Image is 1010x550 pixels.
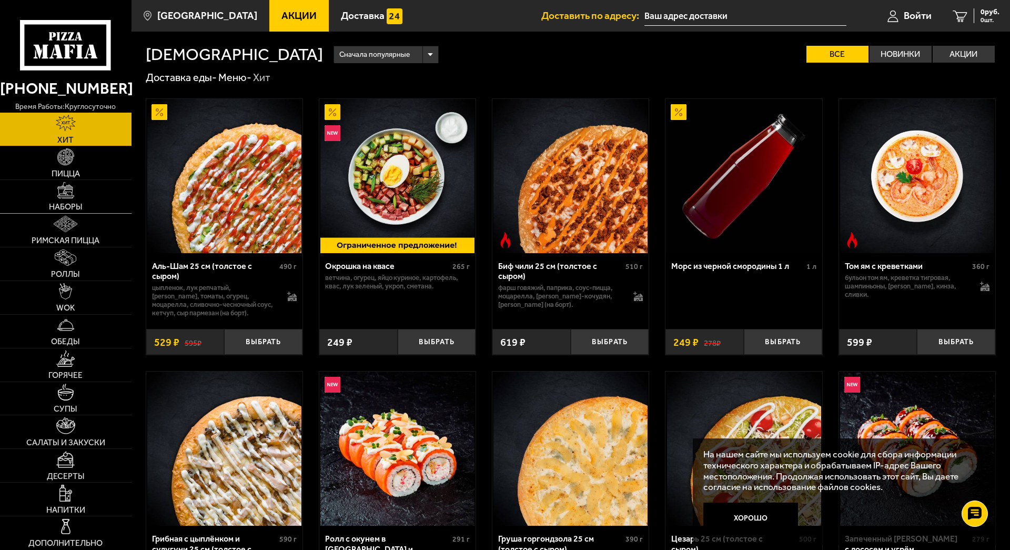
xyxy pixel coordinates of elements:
button: Хорошо [703,503,798,534]
s: 595 ₽ [185,337,201,347]
span: Дополнительно [28,539,103,547]
span: 249 ₽ [327,337,352,347]
button: Выбрать [398,329,476,355]
span: Роллы [51,270,80,278]
button: Выбрать [744,329,822,355]
span: 249 ₽ [673,337,699,347]
s: 278 ₽ [704,337,721,347]
span: Доставка [341,11,385,21]
h1: [DEMOGRAPHIC_DATA] [146,46,323,63]
img: Груша горгондзола 25 см (толстое с сыром) [493,372,648,526]
span: 590 г [279,535,297,544]
p: На нашем сайте мы используем cookie для сбора информации технического характера и обрабатываем IP... [703,449,979,493]
a: Меню- [218,71,251,84]
a: Острое блюдоТом ям с креветками [839,99,995,253]
div: Том ям с креветками [845,261,969,271]
label: Акции [933,46,995,63]
img: Цезарь 25 см (толстое с сыром) [667,372,821,526]
p: цыпленок, лук репчатый, [PERSON_NAME], томаты, огурец, моцарелла, сливочно-чесночный соус, кетчуп... [152,284,277,317]
span: Сначала популярные [339,45,410,65]
a: АкционныйАль-Шам 25 см (толстое с сыром) [146,99,302,253]
div: Хит [253,71,270,84]
span: Войти [904,11,932,21]
a: Доставка еды- [146,71,217,84]
span: 1 л [806,262,816,271]
a: Грибная с цыплёнком и сулугуни 25 см (толстое с сыром) [146,372,302,526]
a: НовинкаЗапеченный ролл Гурмэ с лососем и угрём [839,372,995,526]
a: АкционныйМорс из черной смородины 1 л [665,99,822,253]
span: Римская пицца [32,236,99,245]
img: Акционный [325,104,340,120]
input: Ваш адрес доставки [644,6,846,26]
span: Салаты и закуски [26,438,105,447]
span: Доставить по адресу: [541,11,644,21]
img: Биф чили 25 см (толстое с сыром) [493,99,648,253]
img: Острое блюдо [844,232,860,248]
a: Острое блюдоБиф чили 25 см (толстое с сыром) [492,99,649,253]
span: Наборы [49,203,83,211]
span: Хит [57,136,74,144]
p: бульон том ям, креветка тигровая, шампиньоны, [PERSON_NAME], кинза, сливки. [845,274,969,299]
img: Морс из черной смородины 1 л [667,99,821,253]
span: Напитки [46,506,85,514]
img: Новинка [325,125,340,141]
button: Выбрать [917,329,995,355]
span: Супы [54,405,77,413]
span: 599 ₽ [847,337,872,347]
img: Акционный [671,104,686,120]
span: 360 г [972,262,989,271]
span: 490 г [279,262,297,271]
a: Груша горгондзола 25 см (толстое с сыром) [492,372,649,526]
img: Грибная с цыплёнком и сулугуни 25 см (толстое с сыром) [147,372,301,526]
a: Цезарь 25 см (толстое с сыром) [665,372,822,526]
img: Новинка [325,377,340,393]
span: 510 г [625,262,643,271]
a: АкционныйНовинкаОкрошка на квасе [319,99,476,253]
span: 619 ₽ [500,337,526,347]
span: 0 шт. [981,17,999,23]
span: 529 ₽ [154,337,179,347]
img: Запеченный ролл Гурмэ с лососем и угрём [840,372,994,526]
img: Аль-Шам 25 см (толстое с сыром) [147,99,301,253]
span: 0 руб. [981,8,999,16]
span: [GEOGRAPHIC_DATA] [157,11,257,21]
span: Акции [281,11,317,21]
button: Выбрать [224,329,302,355]
div: Окрошка на квасе [325,261,450,271]
span: Обеды [51,337,80,346]
span: 390 г [625,535,643,544]
p: ветчина, огурец, яйцо куриное, картофель, квас, лук зеленый, укроп, сметана. [325,274,470,291]
span: 291 г [452,535,470,544]
p: фарш говяжий, паприка, соус-пицца, моцарелла, [PERSON_NAME]-кочудян, [PERSON_NAME] (на борт). [498,284,623,309]
img: 15daf4d41897b9f0e9f617042186c801.svg [387,8,402,24]
button: Выбрать [571,329,649,355]
img: Ролл с окунем в темпуре и лососем [320,372,474,526]
a: НовинкаРолл с окунем в темпуре и лососем [319,372,476,526]
div: Биф чили 25 см (толстое с сыром) [498,261,623,281]
span: 265 г [452,262,470,271]
label: Все [806,46,868,63]
div: Аль-Шам 25 см (толстое с сыром) [152,261,277,281]
div: Морс из черной смородины 1 л [671,261,803,271]
img: Акционный [151,104,167,120]
label: Новинки [870,46,932,63]
span: Десерты [47,472,85,481]
img: Окрошка на квасе [320,99,474,253]
img: Том ям с креветками [840,99,994,253]
span: WOK [56,304,75,312]
span: Пицца [52,169,80,178]
img: Острое блюдо [498,232,513,248]
span: Горячее [48,371,83,379]
img: Новинка [844,377,860,393]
